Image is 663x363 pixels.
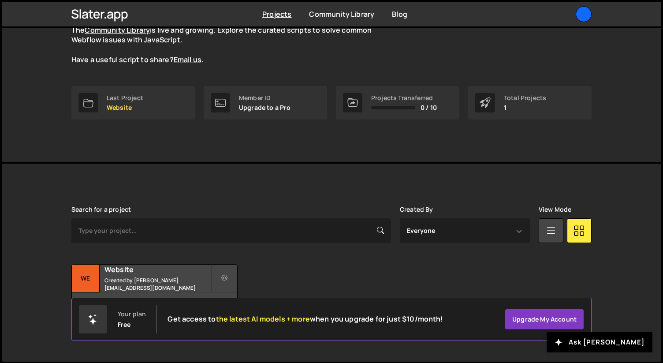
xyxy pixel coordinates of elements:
[262,9,291,19] a: Projects
[118,311,146,318] div: Your plan
[168,315,443,323] h2: Get access to when you upgrade for just $10/month!
[71,218,391,243] input: Type your project...
[400,206,433,213] label: Created By
[309,9,374,19] a: Community Library
[72,265,100,292] div: We
[239,104,291,111] p: Upgrade to a Pro
[71,206,131,213] label: Search for a project
[421,104,437,111] span: 0 / 10
[547,332,652,352] button: Ask [PERSON_NAME]
[505,309,584,330] a: Upgrade my account
[118,321,131,328] div: Free
[71,86,195,120] a: Last Project Website
[71,264,238,319] a: We Website Created by [PERSON_NAME][EMAIL_ADDRESS][DOMAIN_NAME] No pages have been added to this ...
[504,94,546,101] div: Total Projects
[216,314,310,324] span: the latest AI models + more
[174,55,201,64] a: Email us
[504,104,546,111] p: 1
[239,94,291,101] div: Member ID
[107,104,143,111] p: Website
[107,94,143,101] div: Last Project
[104,277,211,292] small: Created by [PERSON_NAME][EMAIL_ADDRESS][DOMAIN_NAME]
[72,292,237,319] div: No pages have been added to this project
[539,206,571,213] label: View Mode
[71,25,389,65] p: The is live and growing. Explore the curated scripts to solve common Webflow issues with JavaScri...
[104,265,211,274] h2: Website
[392,9,407,19] a: Blog
[85,25,150,35] a: Community Library
[371,94,437,101] div: Projects Transferred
